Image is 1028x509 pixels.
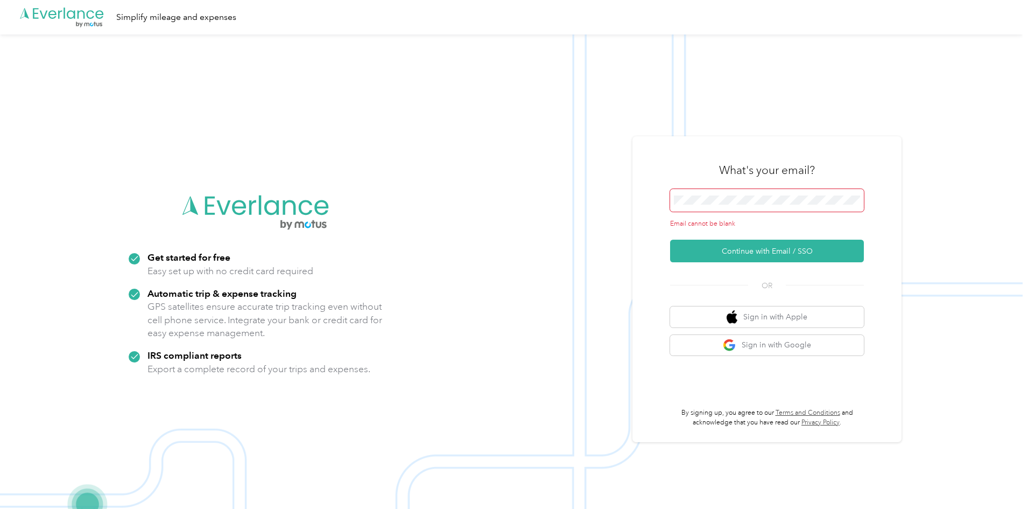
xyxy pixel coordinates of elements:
[723,339,736,352] img: google logo
[670,240,864,262] button: Continue with Email / SSO
[670,219,864,229] div: Email cannot be blank
[801,419,840,427] a: Privacy Policy
[968,449,1028,509] iframe: Everlance-gr Chat Button Frame
[147,252,230,263] strong: Get started for free
[147,288,297,299] strong: Automatic trip & expense tracking
[670,408,864,427] p: By signing up, you agree to our and acknowledge that you have read our .
[748,280,786,291] span: OR
[670,306,864,327] button: apple logoSign in with Apple
[147,362,370,376] p: Export a complete record of your trips and expenses.
[670,335,864,356] button: google logoSign in with Google
[147,350,242,361] strong: IRS compliant reports
[147,300,383,340] p: GPS satellites ensure accurate trip tracking even without cell phone service. Integrate your bank...
[116,11,236,24] div: Simplify mileage and expenses
[719,163,815,178] h3: What's your email?
[776,409,840,417] a: Terms and Conditions
[727,310,737,324] img: apple logo
[147,264,313,278] p: Easy set up with no credit card required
